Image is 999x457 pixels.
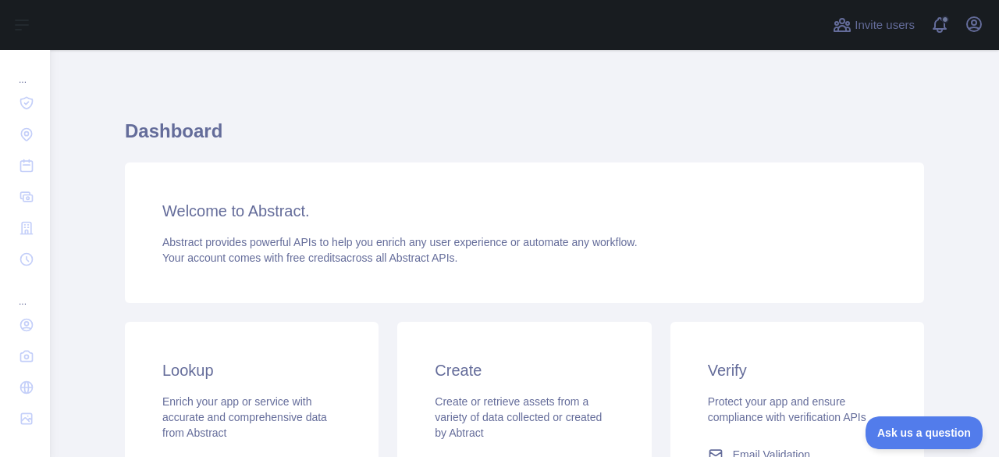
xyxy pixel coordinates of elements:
h3: Welcome to Abstract. [162,200,887,222]
span: Invite users [855,16,915,34]
span: Abstract provides powerful APIs to help you enrich any user experience or automate any workflow. [162,236,638,248]
span: Enrich your app or service with accurate and comprehensive data from Abstract [162,395,327,439]
h1: Dashboard [125,119,924,156]
button: Invite users [830,12,918,37]
h3: Verify [708,359,887,381]
span: Create or retrieve assets from a variety of data collected or created by Abtract [435,395,602,439]
iframe: Toggle Customer Support [866,416,983,449]
div: ... [12,55,37,86]
h3: Create [435,359,613,381]
span: Your account comes with across all Abstract APIs. [162,252,457,264]
div: ... [12,277,37,308]
span: Protect your app and ensure compliance with verification APIs [708,395,866,423]
h3: Lookup [162,359,341,381]
span: free credits [286,252,340,264]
